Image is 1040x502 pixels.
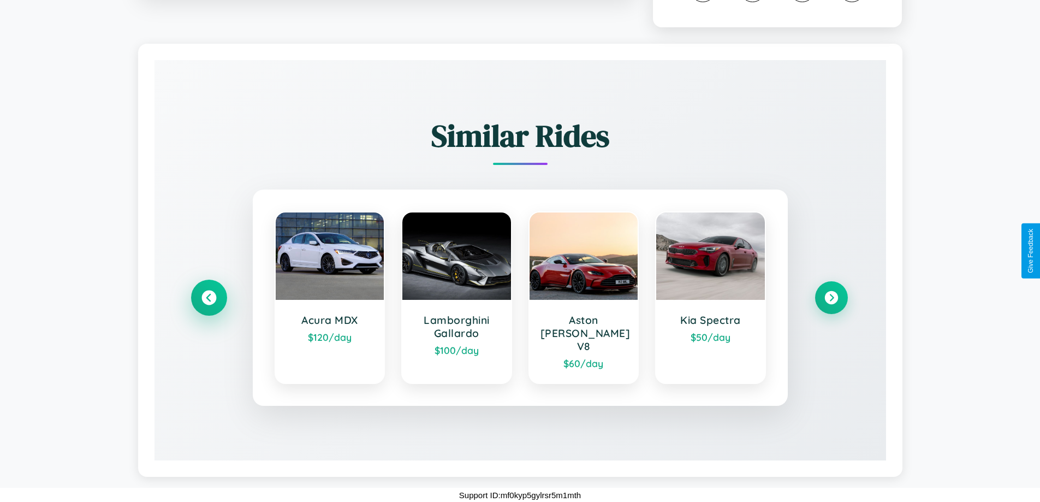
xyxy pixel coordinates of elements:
div: Give Feedback [1027,229,1035,273]
h3: Kia Spectra [667,314,754,327]
a: Kia Spectra$50/day [655,211,766,384]
a: Aston [PERSON_NAME] V8$60/day [528,211,639,384]
a: Acura MDX$120/day [275,211,385,384]
h3: Lamborghini Gallardo [413,314,500,340]
a: Lamborghini Gallardo$100/day [401,211,512,384]
h3: Aston [PERSON_NAME] V8 [540,314,627,353]
div: $ 120 /day [287,331,373,343]
h2: Similar Rides [193,115,848,157]
div: $ 100 /day [413,344,500,356]
div: $ 50 /day [667,331,754,343]
div: $ 60 /day [540,357,627,369]
h3: Acura MDX [287,314,373,327]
